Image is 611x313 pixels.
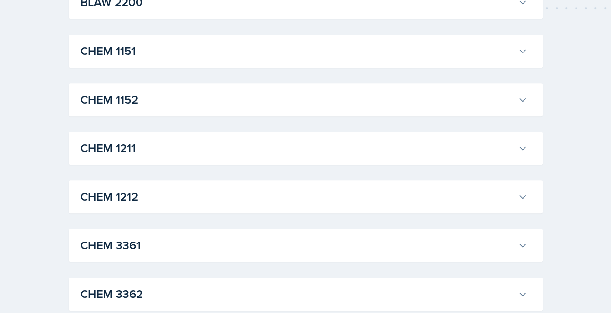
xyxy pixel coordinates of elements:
[78,138,529,159] button: CHEM 1211
[78,40,529,62] button: CHEM 1151
[80,42,514,60] h3: CHEM 1151
[80,188,514,206] h3: CHEM 1212
[78,186,529,208] button: CHEM 1212
[78,89,529,110] button: CHEM 1152
[78,235,529,256] button: CHEM 3361
[78,283,529,305] button: CHEM 3362
[80,139,514,157] h3: CHEM 1211
[80,285,514,303] h3: CHEM 3362
[80,91,514,108] h3: CHEM 1152
[80,237,514,254] h3: CHEM 3361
